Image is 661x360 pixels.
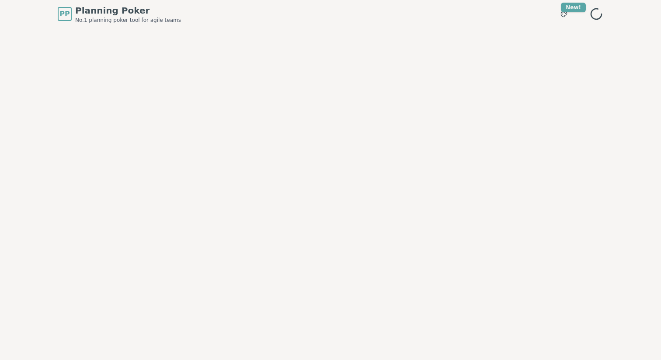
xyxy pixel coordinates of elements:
span: Planning Poker [75,4,181,17]
span: No.1 planning poker tool for agile teams [75,17,181,24]
button: New! [556,6,572,22]
div: New! [561,3,586,12]
span: PP [59,9,70,19]
a: PPPlanning PokerNo.1 planning poker tool for agile teams [58,4,181,24]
